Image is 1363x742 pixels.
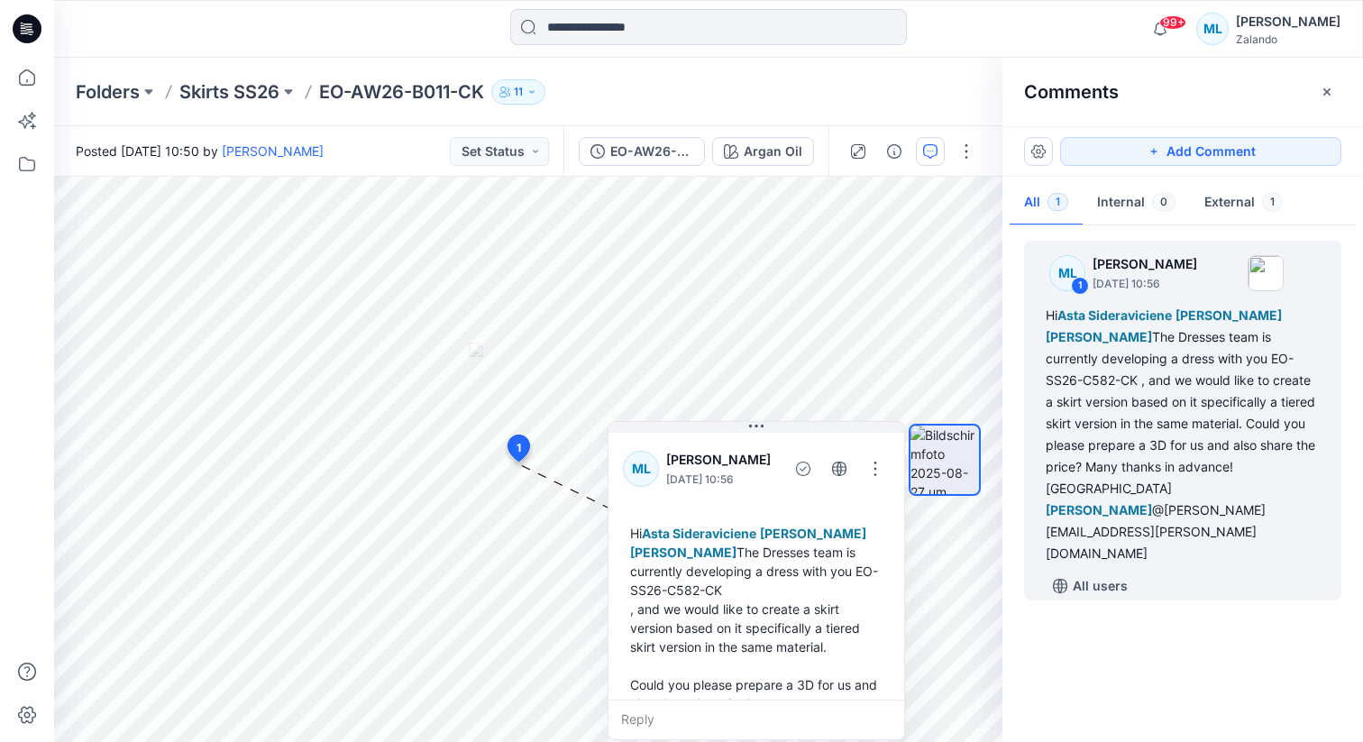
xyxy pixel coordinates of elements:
[491,79,545,105] button: 11
[76,142,324,160] span: Posted [DATE] 10:50 by
[319,79,484,105] p: EO-AW26-B011-CK
[1093,253,1197,275] p: [PERSON_NAME]
[1159,15,1186,30] span: 99+
[1010,180,1083,226] button: All
[1196,13,1229,45] div: ML
[1190,180,1297,226] button: External
[1046,502,1152,518] span: [PERSON_NAME]
[1060,137,1341,166] button: Add Comment
[666,449,782,471] p: [PERSON_NAME]
[222,143,324,159] a: [PERSON_NAME]
[1236,32,1340,46] div: Zalando
[1073,575,1128,597] p: All users
[610,142,693,161] div: EO-AW26-B011-CK
[712,137,814,166] button: Argan Oil
[579,137,705,166] button: EO-AW26-B011-CK
[514,82,523,102] p: 11
[760,526,866,541] span: [PERSON_NAME]
[1236,11,1340,32] div: [PERSON_NAME]
[666,471,782,489] p: [DATE] 10:56
[1024,81,1119,103] h2: Comments
[76,79,140,105] a: Folders
[1046,329,1152,344] span: [PERSON_NAME]
[179,79,279,105] a: Skirts SS26
[1175,307,1282,323] span: [PERSON_NAME]
[630,545,736,560] span: [PERSON_NAME]
[517,440,521,456] span: 1
[1046,305,1320,564] div: Hi The Dresses team is currently developing a dress with you EO-SS26-C582-CK , and we would like ...
[1057,307,1172,323] span: Asta Sideraviciene
[1083,180,1190,226] button: Internal
[1049,255,1085,291] div: ML
[1047,193,1068,211] span: 1
[880,137,909,166] button: Details
[608,700,904,739] div: Reply
[623,451,659,487] div: ML
[1071,277,1089,295] div: 1
[910,426,979,494] img: Bildschirmfoto 2025-08-27 um 10.50.49
[1093,275,1197,293] p: [DATE] 10:56
[642,526,756,541] span: Asta Sideraviciene
[1262,193,1283,211] span: 1
[1152,193,1175,211] span: 0
[744,142,802,161] div: Argan Oil
[1046,572,1135,600] button: All users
